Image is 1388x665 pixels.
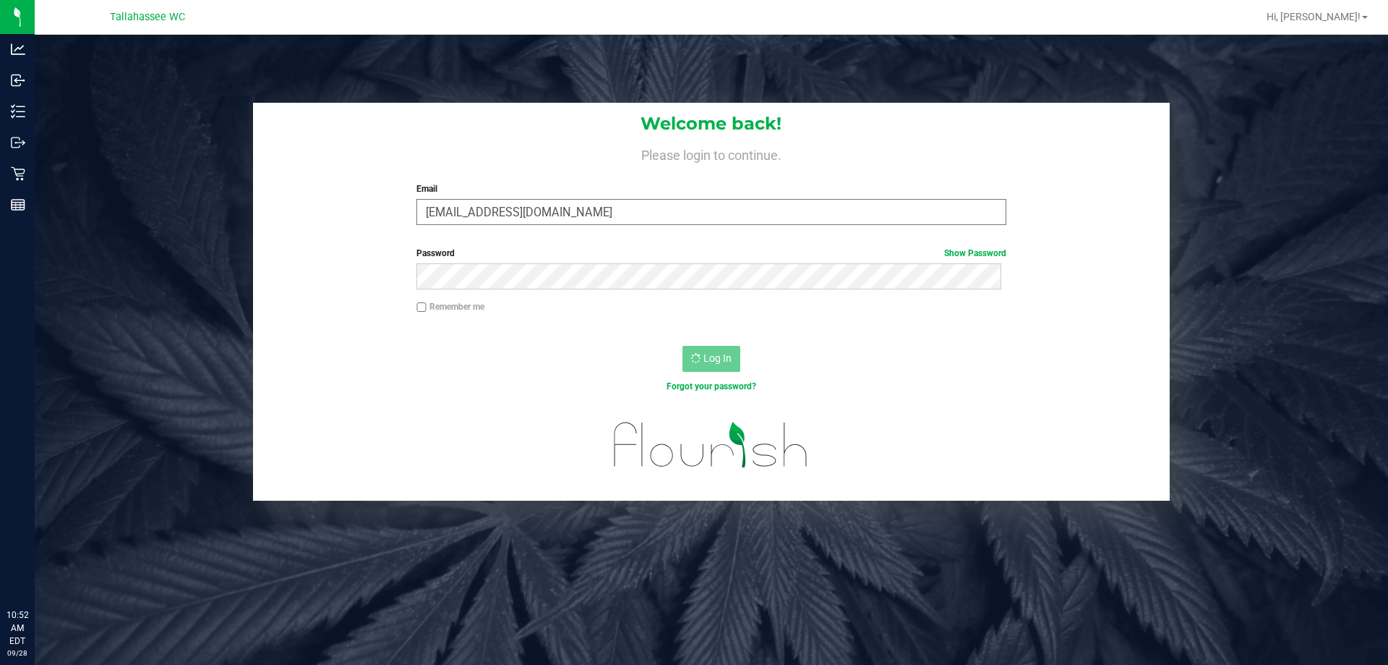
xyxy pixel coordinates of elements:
[11,104,25,119] inline-svg: Inventory
[416,302,427,313] input: Remember me
[667,381,756,391] a: Forgot your password?
[416,248,455,258] span: Password
[11,198,25,212] inline-svg: Reports
[7,609,28,648] p: 10:52 AM EDT
[682,346,740,372] button: Log In
[11,135,25,150] inline-svg: Outbound
[416,182,1006,195] label: Email
[703,352,732,364] span: Log In
[416,300,484,313] label: Remember me
[11,166,25,181] inline-svg: Retail
[110,11,185,23] span: Tallahassee WC
[596,408,826,482] img: flourish_logo.svg
[253,114,1170,133] h1: Welcome back!
[11,42,25,56] inline-svg: Analytics
[944,248,1006,258] a: Show Password
[7,648,28,658] p: 09/28
[11,73,25,88] inline-svg: Inbound
[253,145,1170,162] h4: Please login to continue.
[1267,11,1361,22] span: Hi, [PERSON_NAME]!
